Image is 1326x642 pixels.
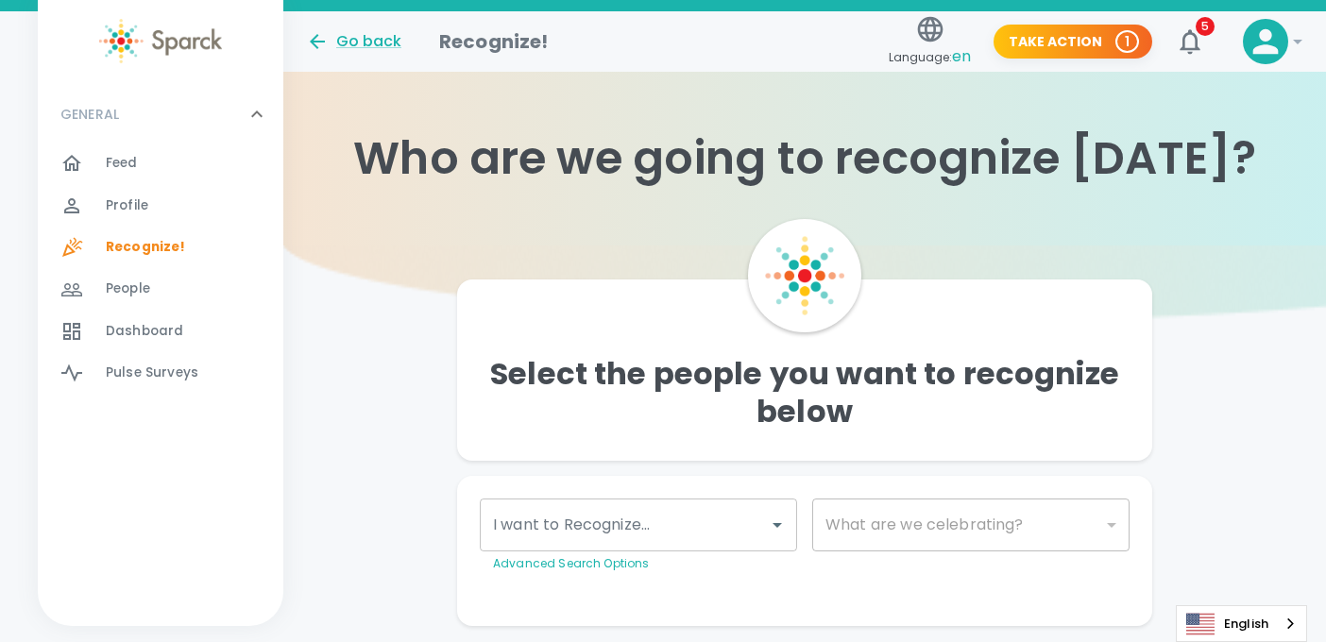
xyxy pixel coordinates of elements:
[38,19,283,63] a: Sparck logo
[106,322,183,341] span: Dashboard
[306,30,401,53] button: Go back
[38,143,283,401] div: GENERAL
[493,555,649,571] a: Advanced Search Options
[952,45,971,67] span: en
[106,238,186,257] span: Recognize!
[764,512,790,538] button: Open
[38,143,283,184] a: Feed
[99,19,222,63] img: Sparck logo
[106,363,198,382] span: Pulse Surveys
[889,44,971,70] span: Language:
[994,25,1152,59] button: Take Action 1
[1176,605,1307,642] div: Language
[106,196,148,215] span: Profile
[472,355,1137,431] h4: Select the people you want to recognize below
[1196,17,1215,36] span: 5
[38,227,283,268] a: Recognize!
[1167,19,1213,64] button: 5
[38,185,283,227] a: Profile
[765,236,844,315] img: Sparck Logo
[38,86,283,143] div: GENERAL
[38,268,283,310] a: People
[1176,605,1307,642] aside: Language selected: English
[60,105,119,124] p: GENERAL
[439,26,549,57] h1: Recognize!
[283,132,1326,185] h1: Who are we going to recognize [DATE]?
[38,352,283,394] a: Pulse Surveys
[1125,32,1130,51] p: 1
[106,279,150,298] span: People
[38,311,283,352] a: Dashboard
[106,154,138,173] span: Feed
[881,8,978,76] button: Language:en
[1177,606,1306,641] a: English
